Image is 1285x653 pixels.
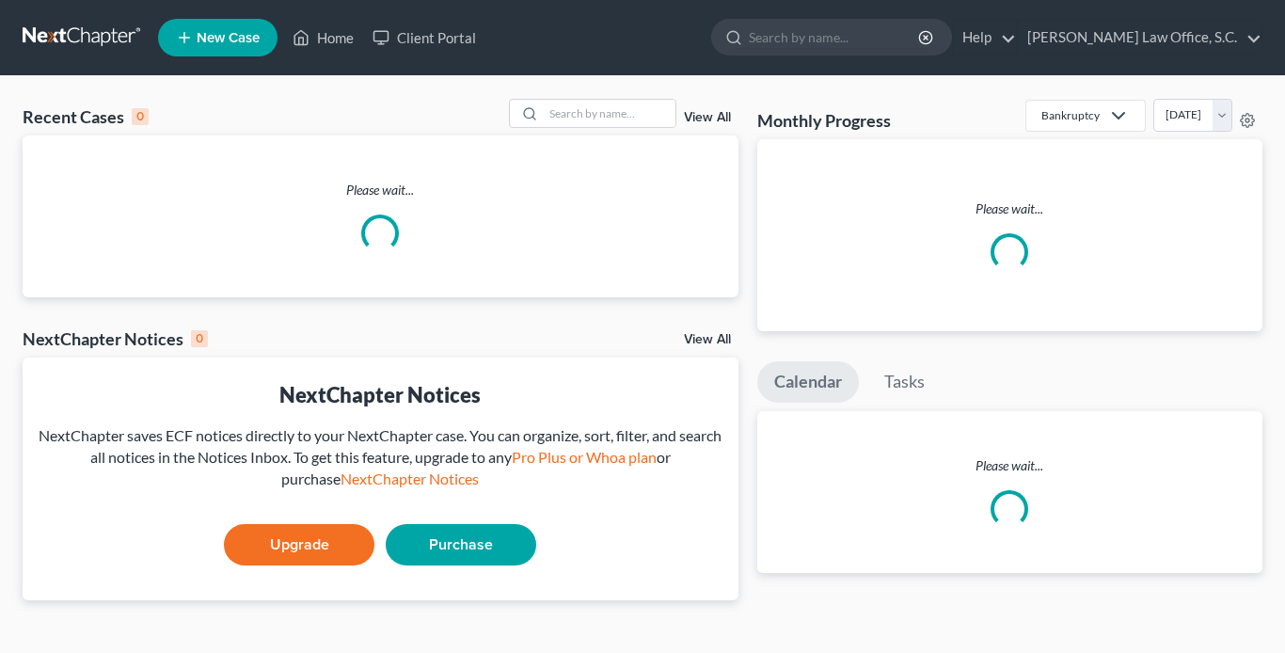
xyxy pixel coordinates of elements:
[283,21,363,55] a: Home
[132,108,149,125] div: 0
[1018,21,1261,55] a: [PERSON_NAME] Law Office, S.C.
[512,448,657,466] a: Pro Plus or Whoa plan
[23,181,738,199] p: Please wait...
[757,109,891,132] h3: Monthly Progress
[386,524,536,565] a: Purchase
[867,361,942,403] a: Tasks
[38,425,723,490] div: NextChapter saves ECF notices directly to your NextChapter case. You can organize, sort, filter, ...
[38,380,723,409] div: NextChapter Notices
[749,20,921,55] input: Search by name...
[1041,107,1100,123] div: Bankruptcy
[684,111,731,124] a: View All
[23,327,208,350] div: NextChapter Notices
[363,21,485,55] a: Client Portal
[544,100,675,127] input: Search by name...
[341,470,479,487] a: NextChapter Notices
[772,199,1248,218] p: Please wait...
[197,31,260,45] span: New Case
[757,456,1263,475] p: Please wait...
[23,105,149,128] div: Recent Cases
[953,21,1016,55] a: Help
[224,524,374,565] a: Upgrade
[757,361,859,403] a: Calendar
[684,333,731,346] a: View All
[191,330,208,347] div: 0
